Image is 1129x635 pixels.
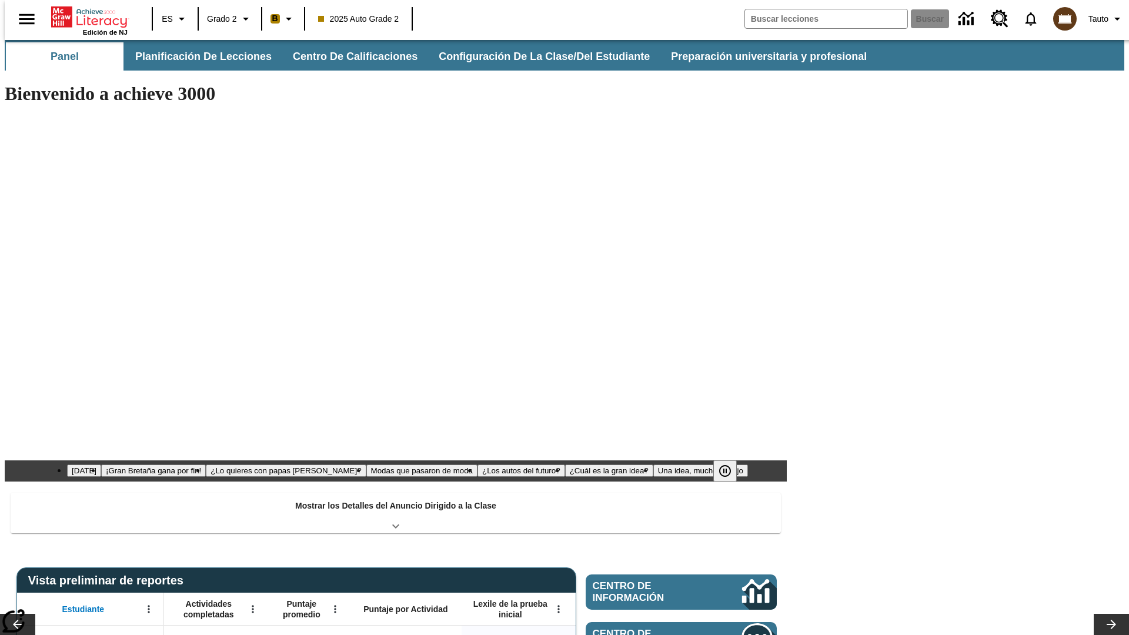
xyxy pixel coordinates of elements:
[162,13,173,25] span: ES
[9,2,44,36] button: Abrir el menú lateral
[586,574,777,610] a: Centro de información
[273,599,330,620] span: Puntaje promedio
[429,42,659,71] button: Configuración de la clase/del estudiante
[202,8,258,29] button: Grado: Grado 2, Elige un grado
[11,493,781,533] div: Mostrar los Detalles del Anuncio Dirigido a la Clase
[295,500,496,512] p: Mostrar los Detalles del Anuncio Dirigido a la Clase
[266,8,300,29] button: Boost El color de la clase es anaranjado claro. Cambiar el color de la clase.
[283,42,427,71] button: Centro de calificaciones
[1084,8,1129,29] button: Perfil/Configuración
[207,13,237,25] span: Grado 2
[713,460,749,482] div: Pausar
[653,464,748,477] button: Diapositiva 7 Una idea, mucho trabajo
[244,600,262,618] button: Abrir menú
[5,42,877,71] div: Subbarra de navegación
[170,599,248,620] span: Actividades completadas
[1016,4,1046,34] a: Notificaciones
[272,11,278,26] span: B
[140,600,158,618] button: Abrir menú
[951,3,984,35] a: Centro de información
[83,29,128,36] span: Edición de NJ
[62,604,105,614] span: Estudiante
[565,464,653,477] button: Diapositiva 6 ¿Cuál es la gran idea?
[1053,7,1077,31] img: avatar image
[713,460,737,482] button: Pausar
[318,13,399,25] span: 2025 Auto Grade 2
[326,600,344,618] button: Abrir menú
[467,599,553,620] span: Lexile de la prueba inicial
[363,604,447,614] span: Puntaje por Actividad
[5,40,1124,71] div: Subbarra de navegación
[593,580,703,604] span: Centro de información
[477,464,565,477] button: Diapositiva 5 ¿Los autos del futuro?
[51,5,128,29] a: Portada
[1046,4,1084,34] button: Escoja un nuevo avatar
[984,3,1016,35] a: Centro de recursos, Se abrirá en una pestaña nueva.
[101,464,206,477] button: Diapositiva 2 ¡Gran Bretaña gana por fin!
[1094,614,1129,635] button: Carrusel de lecciones, seguir
[156,8,194,29] button: Lenguaje: ES, Selecciona un idioma
[51,4,128,36] div: Portada
[5,83,787,105] h1: Bienvenido a achieve 3000
[28,574,189,587] span: Vista preliminar de reportes
[126,42,281,71] button: Planificación de lecciones
[67,464,101,477] button: Diapositiva 1 Día del Trabajo
[550,600,567,618] button: Abrir menú
[366,464,477,477] button: Diapositiva 4 Modas que pasaron de moda
[206,464,366,477] button: Diapositiva 3 ¿Lo quieres con papas fritas?
[745,9,907,28] input: Buscar campo
[662,42,876,71] button: Preparación universitaria y profesional
[1088,13,1108,25] span: Tauto
[6,42,123,71] button: Panel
